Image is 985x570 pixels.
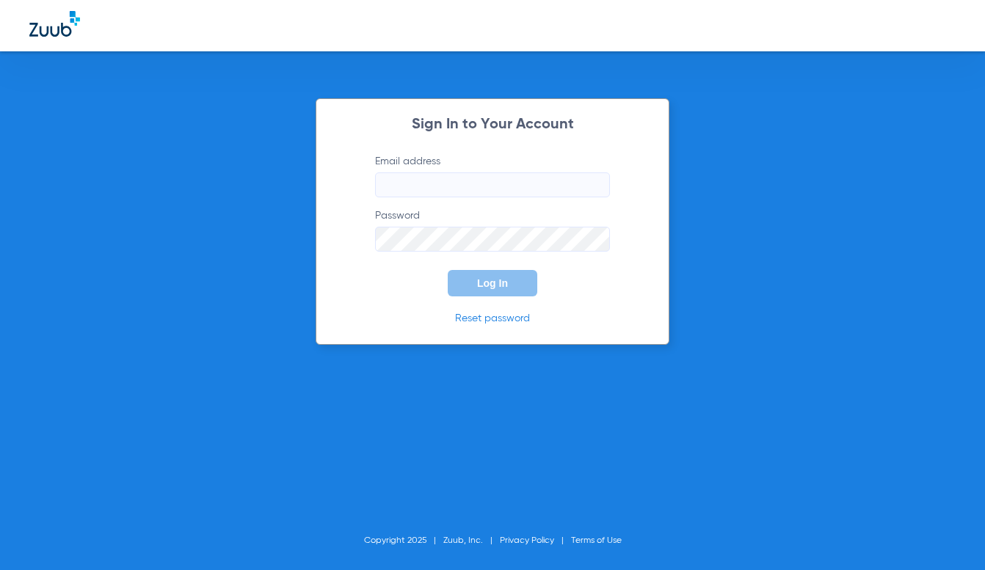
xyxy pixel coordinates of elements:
img: Zuub Logo [29,11,80,37]
a: Reset password [455,313,530,324]
a: Privacy Policy [500,536,554,545]
a: Terms of Use [571,536,622,545]
input: Password [375,227,610,252]
input: Email address [375,172,610,197]
li: Copyright 2025 [364,533,443,548]
label: Email address [375,154,610,197]
h2: Sign In to Your Account [353,117,632,132]
label: Password [375,208,610,252]
li: Zuub, Inc. [443,533,500,548]
button: Log In [448,270,537,296]
span: Log In [477,277,508,289]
